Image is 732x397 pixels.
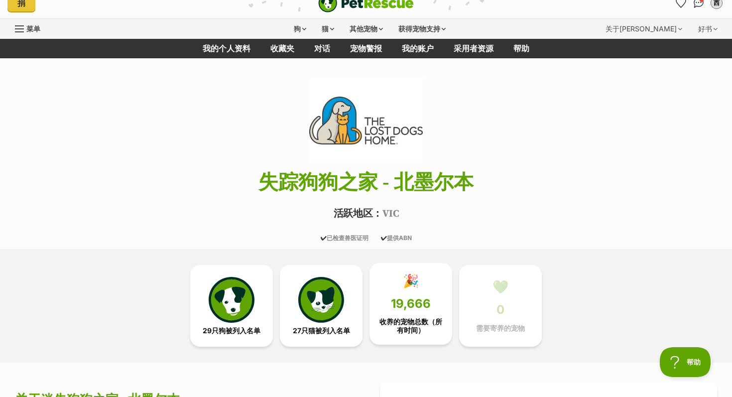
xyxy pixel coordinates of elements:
[387,234,412,242] font: 提供ABN
[403,273,419,288] font: 🎉
[398,24,440,33] font: 获得宠物支持
[298,277,344,323] img: cat-icon-068c71abf8fe30c970a85cd354bc8e23425d12f6e8612795f06af48be43a487a.svg
[304,39,340,58] a: 对话
[369,263,452,345] a: 🎉 19,666 收养的宠物总数（所有时间）
[260,39,304,58] a: 收藏夹
[15,19,47,37] a: 菜单
[379,317,442,334] font: 收养的宠物总数（所有时间）
[459,265,542,347] a: 💚 0 需要寄养的宠物
[209,277,254,323] img: petrescue-icon-eee76f85a60ef55c4a1927667547b313a7c0e82042636edf73dce9c88f694885.svg
[334,208,383,220] font: 活跃地区：
[454,43,493,53] font: 采用者资源
[444,39,503,58] a: 采用者资源
[496,302,504,317] font: 0
[391,296,431,311] font: 19,666
[606,24,677,33] font: 关于[PERSON_NAME]
[402,43,434,53] font: 我的账户
[327,234,368,242] font: 已检查兽医证明
[392,39,444,58] a: 我的账户
[350,43,382,53] font: 宠物警报
[660,347,712,377] iframe: 求助童子军信标 - 开放
[193,39,260,58] a: 我的个人资料
[340,39,392,58] a: 宠物警报
[513,43,529,53] font: 帮助
[322,24,329,33] font: 猫
[698,24,712,33] font: 好书
[280,265,363,347] a: 27只猫被列入名单
[314,43,330,53] font: 对话
[381,234,387,242] font: ✔
[492,279,508,294] font: 💚
[203,326,260,335] font: 29只狗被列入名单
[190,265,273,347] a: 29只狗被列入名单
[270,43,294,53] font: 收藏夹
[321,234,327,242] font: ✔
[503,39,539,58] a: 帮助
[382,208,398,220] font: VIC
[476,324,525,332] font: 需要寄养的宠物
[309,78,423,163] img: 失踪狗狗之家 - 北墨尔本
[294,24,301,33] font: 狗
[26,24,40,33] font: 菜单
[293,326,350,335] font: 27只猫被列入名单
[258,170,474,195] font: 失踪狗狗之家 - 北墨尔本
[203,43,250,53] font: 我的个人资料
[350,24,377,33] font: 其他宠物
